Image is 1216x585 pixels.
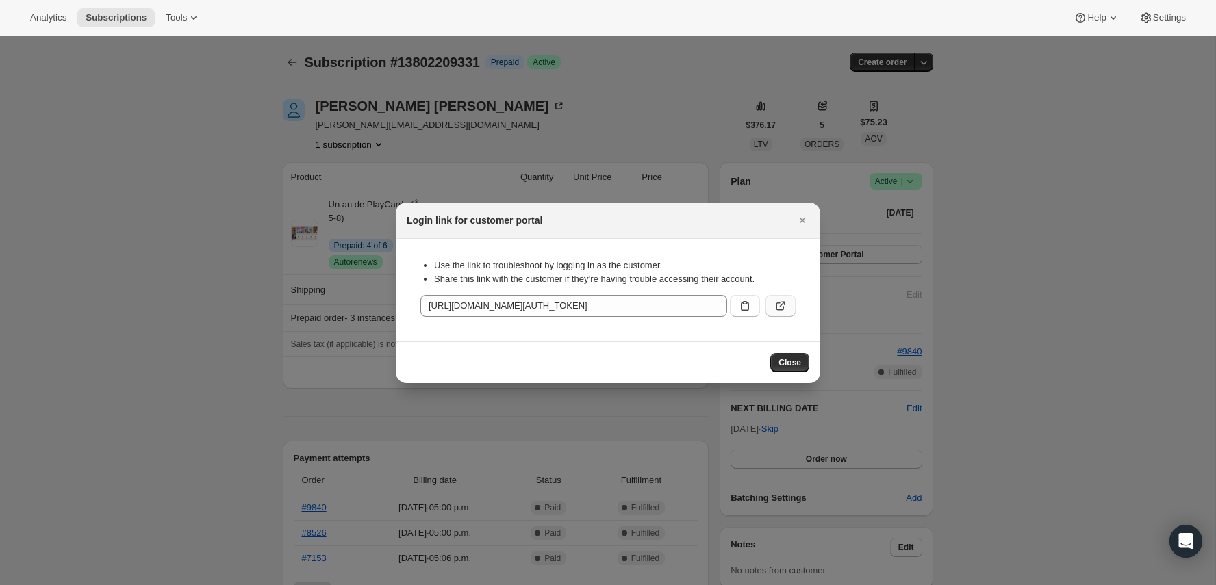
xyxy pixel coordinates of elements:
[166,12,187,23] span: Tools
[1169,525,1202,558] div: Open Intercom Messenger
[86,12,147,23] span: Subscriptions
[407,213,542,227] h2: Login link for customer portal
[434,272,796,286] li: Share this link with the customer if they’re having trouble accessing their account.
[1087,12,1106,23] span: Help
[30,12,66,23] span: Analytics
[22,8,75,27] button: Analytics
[1153,12,1186,23] span: Settings
[778,357,801,368] span: Close
[770,353,809,372] button: Close
[793,211,812,230] button: Close
[157,8,209,27] button: Tools
[77,8,155,27] button: Subscriptions
[1131,8,1194,27] button: Settings
[1065,8,1128,27] button: Help
[434,259,796,272] li: Use the link to troubleshoot by logging in as the customer.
